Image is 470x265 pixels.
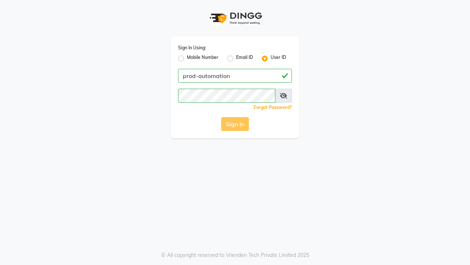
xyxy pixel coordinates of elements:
[254,105,292,110] a: Forgot Password?
[236,54,253,63] label: Email ID
[187,54,218,63] label: Mobile Number
[178,69,292,83] input: Username
[271,54,286,63] label: User ID
[206,7,264,29] img: logo1.svg
[178,45,206,51] label: Sign In Using:
[178,89,275,103] input: Username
